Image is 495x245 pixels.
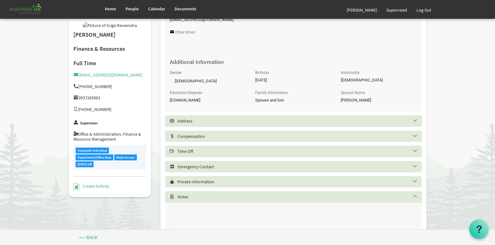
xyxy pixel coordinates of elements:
[73,95,147,100] h5: 9937265961
[386,7,407,13] span: Supervised
[170,149,427,154] h5: Time Off
[170,180,174,184] span: Select
[255,71,269,75] label: Birthday
[73,84,147,89] h5: [PHONE_NUMBER]
[83,22,137,29] img: Picture of Ariga Raveendra
[73,132,147,142] h5: Office & Administration, Finance & Resource Management
[76,161,94,167] div: [DATE] Off
[114,154,137,160] div: Meals Access
[382,1,412,19] a: Supervised
[170,164,175,169] span: Select
[170,149,174,154] span: Select
[175,30,195,34] label: Other Email
[73,183,79,190] img: Create Activity
[342,1,382,19] a: [PERSON_NAME]
[175,6,196,12] span: Documents
[170,134,174,138] span: Select
[170,179,427,184] h5: Private Information
[73,60,147,66] h4: Full Time
[126,6,139,12] span: People
[73,32,147,38] h2: [PERSON_NAME]
[170,134,427,139] h5: Compensation
[105,6,116,12] span: Home
[170,118,427,123] h5: Address
[76,148,109,154] div: Computer Individual
[148,6,165,12] span: Calendar
[170,194,427,199] h5: Notes
[170,195,174,199] span: Select
[76,154,114,160] div: Department/Office Keys
[73,46,147,52] h2: Finance & Resources
[255,91,288,95] label: Family Information
[170,119,174,123] span: Select
[341,91,365,95] label: Spouse Name
[165,59,422,65] h4: Additional Information
[73,72,143,78] a: [EMAIL_ADDRESS][DOMAIN_NAME]
[170,91,202,95] label: Education/Degrees
[73,107,147,112] h5: [PHONE_NUMBER]
[341,71,360,75] label: Nationality
[170,164,427,169] h5: Emergency Contact
[170,71,182,75] label: Gender
[73,183,110,189] a: Create Activity
[412,1,436,19] a: Log Out
[80,121,98,125] label: Supervisor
